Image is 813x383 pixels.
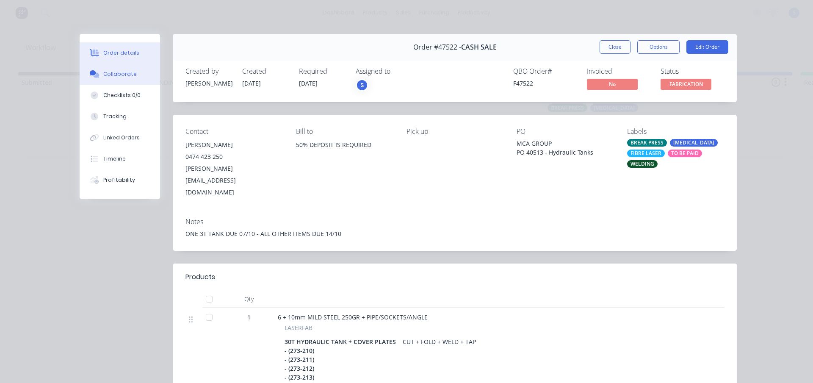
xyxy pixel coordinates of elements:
[103,176,135,184] div: Profitability
[185,229,724,238] div: ONE 3T TANK DUE 07/10 - ALL OTHER ITEMS DUE 14/10
[587,67,650,75] div: Invoiced
[670,139,718,147] div: [MEDICAL_DATA]
[356,79,368,92] button: S
[80,127,160,148] button: Linked Orders
[80,148,160,169] button: Timeline
[103,70,137,78] div: Collaborate
[637,40,680,54] button: Options
[296,139,393,166] div: 50% DEPOSIT IS REQUIRED
[513,67,577,75] div: QBO Order #
[103,92,141,99] div: Checklists 0/0
[247,313,251,322] span: 1
[661,67,724,75] div: Status
[103,134,140,142] div: Linked Orders
[600,40,630,54] button: Close
[285,323,312,332] span: LASERFAB
[668,150,702,157] div: TO BE PAID
[296,139,393,151] div: 50% DEPOSIT IS REQUIRED
[299,79,318,87] span: [DATE]
[224,291,274,308] div: Qty
[296,128,393,136] div: Bill to
[278,313,428,321] span: 6 + 10mm MILD STEEL 250GR + PIPE/SOCKETS/ANGLE
[513,79,577,88] div: F47522
[242,67,289,75] div: Created
[80,64,160,85] button: Collaborate
[185,163,282,198] div: [PERSON_NAME][EMAIL_ADDRESS][DOMAIN_NAME]
[627,150,665,157] div: FIBRE LASER
[627,160,658,168] div: WELDING
[461,43,497,51] span: CASH SALE
[406,128,503,136] div: Pick up
[299,67,346,75] div: Required
[686,40,728,54] button: Edit Order
[185,151,282,163] div: 0474 423 250
[185,79,232,88] div: [PERSON_NAME]
[103,49,139,57] div: Order details
[627,139,667,147] div: BREAK PRESS
[103,155,126,163] div: Timeline
[185,218,724,226] div: Notes
[587,79,638,89] span: No
[517,128,614,136] div: PO
[80,169,160,191] button: Profitability
[517,139,614,157] div: MCA GROUP PO 40513 - Hydraulic Tanks
[399,336,479,348] div: CUT + FOLD + WELD + TAP
[80,85,160,106] button: Checklists 0/0
[185,67,232,75] div: Created by
[185,128,282,136] div: Contact
[185,139,282,151] div: [PERSON_NAME]
[185,272,215,282] div: Products
[356,67,440,75] div: Assigned to
[661,79,711,89] span: FABRICATION
[661,79,711,92] button: FABRICATION
[413,43,461,51] span: Order #47522 -
[627,128,724,136] div: Labels
[80,42,160,64] button: Order details
[103,113,127,120] div: Tracking
[80,106,160,127] button: Tracking
[185,139,282,198] div: [PERSON_NAME]0474 423 250[PERSON_NAME][EMAIL_ADDRESS][DOMAIN_NAME]
[242,79,261,87] span: [DATE]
